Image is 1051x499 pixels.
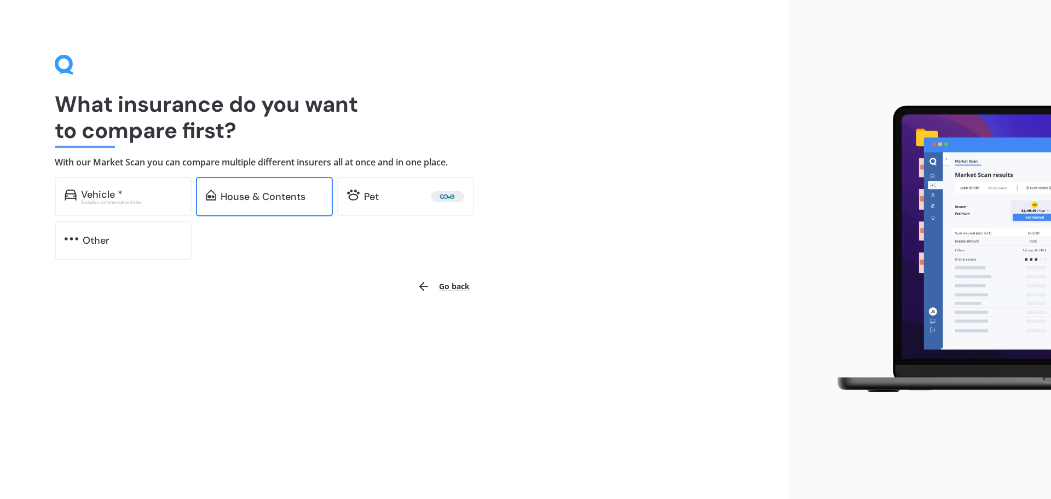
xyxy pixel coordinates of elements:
a: Pet [337,177,474,216]
div: Other [83,235,109,246]
img: laptop.webp [822,99,1051,400]
h1: What insurance do you want to compare first? [55,91,734,144]
div: Excludes commercial vehicles [81,200,182,204]
img: car.f15378c7a67c060ca3f3.svg [65,190,77,200]
h4: With our Market Scan you can compare multiple different insurers all at once and in one place. [55,157,734,168]
img: pet.71f96884985775575a0d.svg [347,190,360,200]
div: House & Contents [221,191,305,202]
img: home-and-contents.b802091223b8502ef2dd.svg [206,190,216,200]
img: other.81dba5aafe580aa69f38.svg [65,233,78,244]
div: Pet [364,191,379,202]
button: Go back [411,273,476,300]
img: Cove.webp [433,191,462,202]
div: Vehicle * [81,189,123,200]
